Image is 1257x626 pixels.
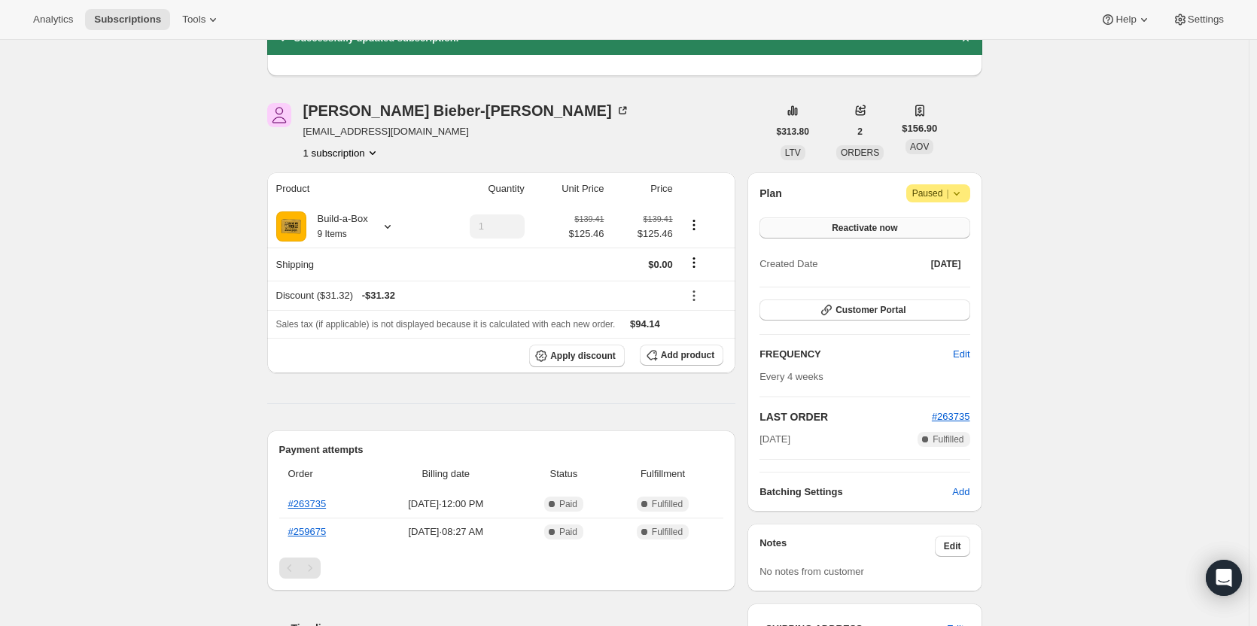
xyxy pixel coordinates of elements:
[376,524,517,539] span: [DATE] · 08:27 AM
[24,9,82,30] button: Analytics
[267,103,291,127] span: Karen Bieber-Guillory
[933,433,963,445] span: Fulfilled
[288,498,327,509] a: #263735
[1188,14,1224,26] span: Settings
[550,350,616,362] span: Apply discount
[652,498,683,510] span: Fulfilled
[910,141,929,152] span: AOV
[661,349,714,361] span: Add product
[946,187,948,199] span: |
[529,172,609,205] th: Unit Price
[912,186,964,201] span: Paused
[1091,9,1160,30] button: Help
[902,121,937,136] span: $156.90
[953,347,969,362] span: Edit
[932,411,970,422] a: #263735
[848,121,872,142] button: 2
[648,259,673,270] span: $0.00
[922,254,970,275] button: [DATE]
[1164,9,1233,30] button: Settings
[931,258,961,270] span: [DATE]
[630,318,660,330] span: $94.14
[944,540,961,552] span: Edit
[935,536,970,557] button: Edit
[759,257,817,272] span: Created Date
[759,409,932,424] h2: LAST ORDER
[1206,560,1242,596] div: Open Intercom Messenger
[376,466,517,482] span: Billing date
[785,147,801,158] span: LTV
[33,14,73,26] span: Analytics
[276,319,616,330] span: Sales tax (if applicable) is not displayed because it is calculated with each new order.
[759,371,823,382] span: Every 4 weeks
[943,480,979,504] button: Add
[759,566,864,577] span: No notes from customer
[652,526,683,538] span: Fulfilled
[303,124,630,139] span: [EMAIL_ADDRESS][DOMAIN_NAME]
[569,226,604,242] span: $125.46
[276,288,673,303] div: Discount ($31.32)
[267,248,431,281] th: Shipping
[85,9,170,30] button: Subscriptions
[574,214,604,223] small: $139.41
[835,304,905,316] span: Customer Portal
[94,14,161,26] span: Subscriptions
[525,466,602,482] span: Status
[932,409,970,424] button: #263735
[832,222,897,234] span: Reactivate now
[777,126,809,138] span: $313.80
[1115,14,1136,26] span: Help
[759,217,969,239] button: Reactivate now
[318,229,347,239] small: 9 Items
[559,498,577,510] span: Paid
[279,442,724,457] h2: Payment attempts
[759,186,782,201] h2: Plan
[559,526,577,538] span: Paid
[288,526,327,537] a: #259675
[609,172,677,205] th: Price
[682,217,706,233] button: Product actions
[944,342,979,366] button: Edit
[682,254,706,271] button: Shipping actions
[276,211,306,242] img: product img
[303,145,380,160] button: Product actions
[759,299,969,321] button: Customer Portal
[611,466,714,482] span: Fulfillment
[182,14,205,26] span: Tools
[759,485,952,500] h6: Batching Settings
[952,485,969,500] span: Add
[613,226,673,242] span: $125.46
[644,214,673,223] small: $139.41
[430,172,528,205] th: Quantity
[267,172,431,205] th: Product
[759,347,953,362] h2: FREQUENCY
[279,558,724,579] nav: Pagination
[857,126,863,138] span: 2
[529,345,625,367] button: Apply discount
[306,211,368,242] div: Build-a-Box
[759,536,935,557] h3: Notes
[759,432,790,447] span: [DATE]
[640,345,723,366] button: Add product
[768,121,818,142] button: $313.80
[841,147,879,158] span: ORDERS
[303,103,630,118] div: [PERSON_NAME] Bieber-[PERSON_NAME]
[279,457,371,491] th: Order
[376,497,517,512] span: [DATE] · 12:00 PM
[362,288,395,303] span: - $31.32
[173,9,230,30] button: Tools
